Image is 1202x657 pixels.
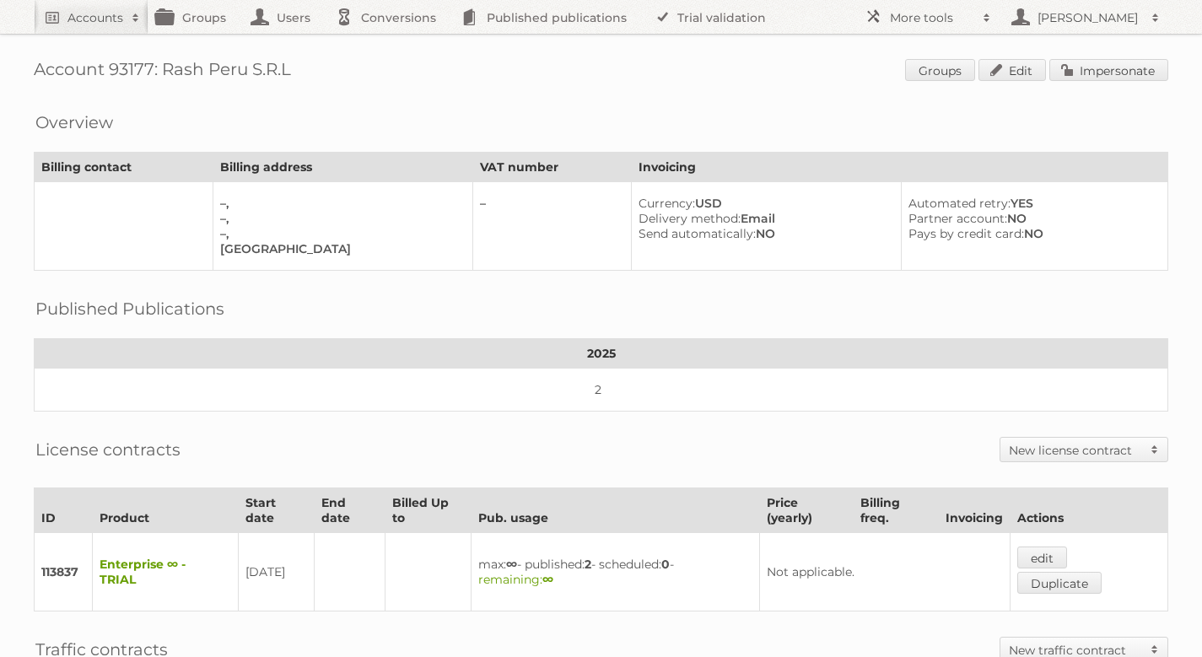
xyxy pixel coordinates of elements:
a: Impersonate [1049,59,1168,81]
strong: ∞ [542,572,553,587]
div: Email [639,211,887,226]
span: Partner account: [908,211,1007,226]
th: Billing address [213,153,473,182]
th: Invoicing [631,153,1167,182]
h2: More tools [890,9,974,26]
h2: New license contract [1009,442,1142,459]
h2: Published Publications [35,296,224,321]
div: YES [908,196,1154,211]
h2: [PERSON_NAME] [1033,9,1143,26]
div: NO [908,211,1154,226]
div: NO [639,226,887,241]
th: Billing freq. [853,488,938,533]
span: Toggle [1142,438,1167,461]
th: Billing contact [35,153,213,182]
div: –, [220,211,459,226]
td: Not applicable. [759,533,1011,611]
div: NO [908,226,1154,241]
strong: 0 [661,557,670,572]
span: Delivery method: [639,211,741,226]
strong: 2 [585,557,591,572]
span: Automated retry: [908,196,1011,211]
th: 2025 [35,339,1168,369]
div: USD [639,196,887,211]
td: Enterprise ∞ - TRIAL [93,533,239,611]
td: max: - published: - scheduled: - [471,533,759,611]
th: Billed Up to [385,488,471,533]
th: Product [93,488,239,533]
div: –, [220,196,459,211]
h2: Overview [35,110,113,135]
th: ID [35,488,93,533]
td: 2 [35,369,1168,412]
h2: License contracts [35,437,181,462]
strong: ∞ [506,557,517,572]
div: –, [220,226,459,241]
a: Edit [978,59,1046,81]
span: Pays by credit card: [908,226,1024,241]
div: [GEOGRAPHIC_DATA] [220,241,459,256]
th: Pub. usage [471,488,759,533]
th: Start date [238,488,315,533]
th: Actions [1011,488,1168,533]
th: Price (yearly) [759,488,853,533]
td: 113837 [35,533,93,611]
span: remaining: [478,572,553,587]
a: edit [1017,547,1067,568]
th: Invoicing [939,488,1011,533]
td: [DATE] [238,533,315,611]
span: Currency: [639,196,695,211]
a: Groups [905,59,975,81]
h1: Account 93177: Rash Peru S.R.L [34,59,1168,84]
a: New license contract [1000,438,1167,461]
span: Send automatically: [639,226,756,241]
a: Duplicate [1017,572,1102,594]
td: – [472,182,631,271]
h2: Accounts [67,9,123,26]
th: End date [315,488,385,533]
th: VAT number [472,153,631,182]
